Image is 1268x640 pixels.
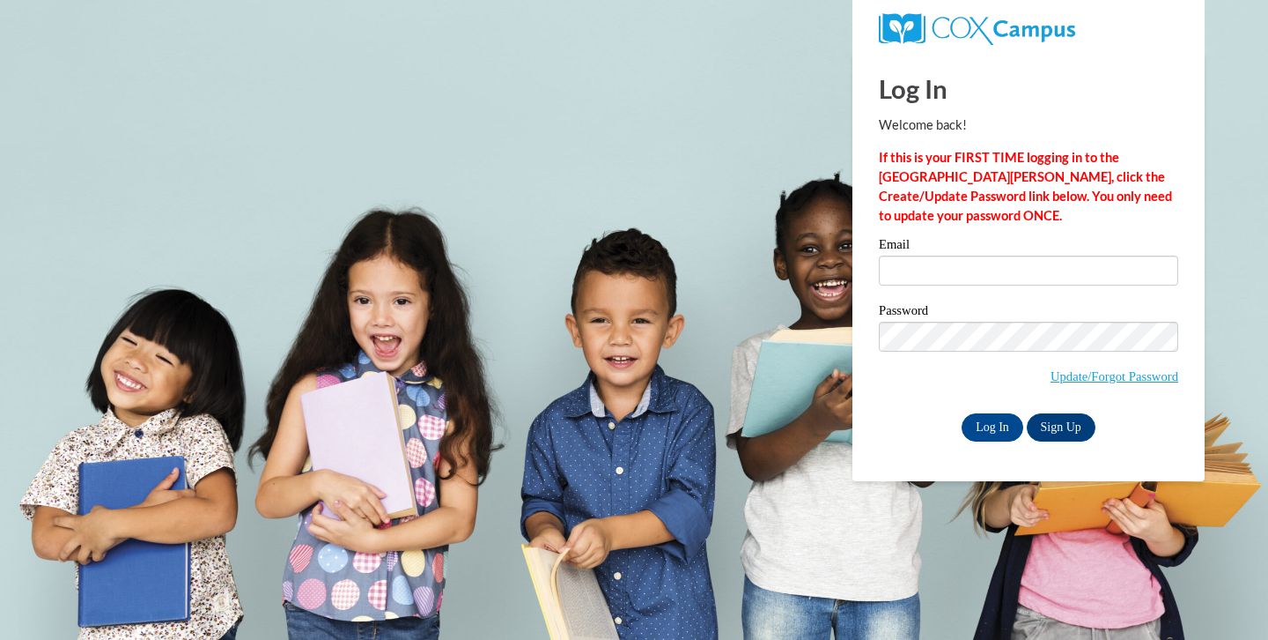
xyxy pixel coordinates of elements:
a: COX Campus [879,20,1075,35]
input: Log In [962,413,1023,442]
h1: Log In [879,71,1178,107]
a: Sign Up [1027,413,1095,442]
img: COX Campus [879,13,1075,45]
label: Password [879,304,1178,322]
label: Email [879,238,1178,256]
a: Update/Forgot Password [1051,369,1178,383]
p: Welcome back! [879,115,1178,135]
strong: If this is your FIRST TIME logging in to the [GEOGRAPHIC_DATA][PERSON_NAME], click the Create/Upd... [879,150,1172,223]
